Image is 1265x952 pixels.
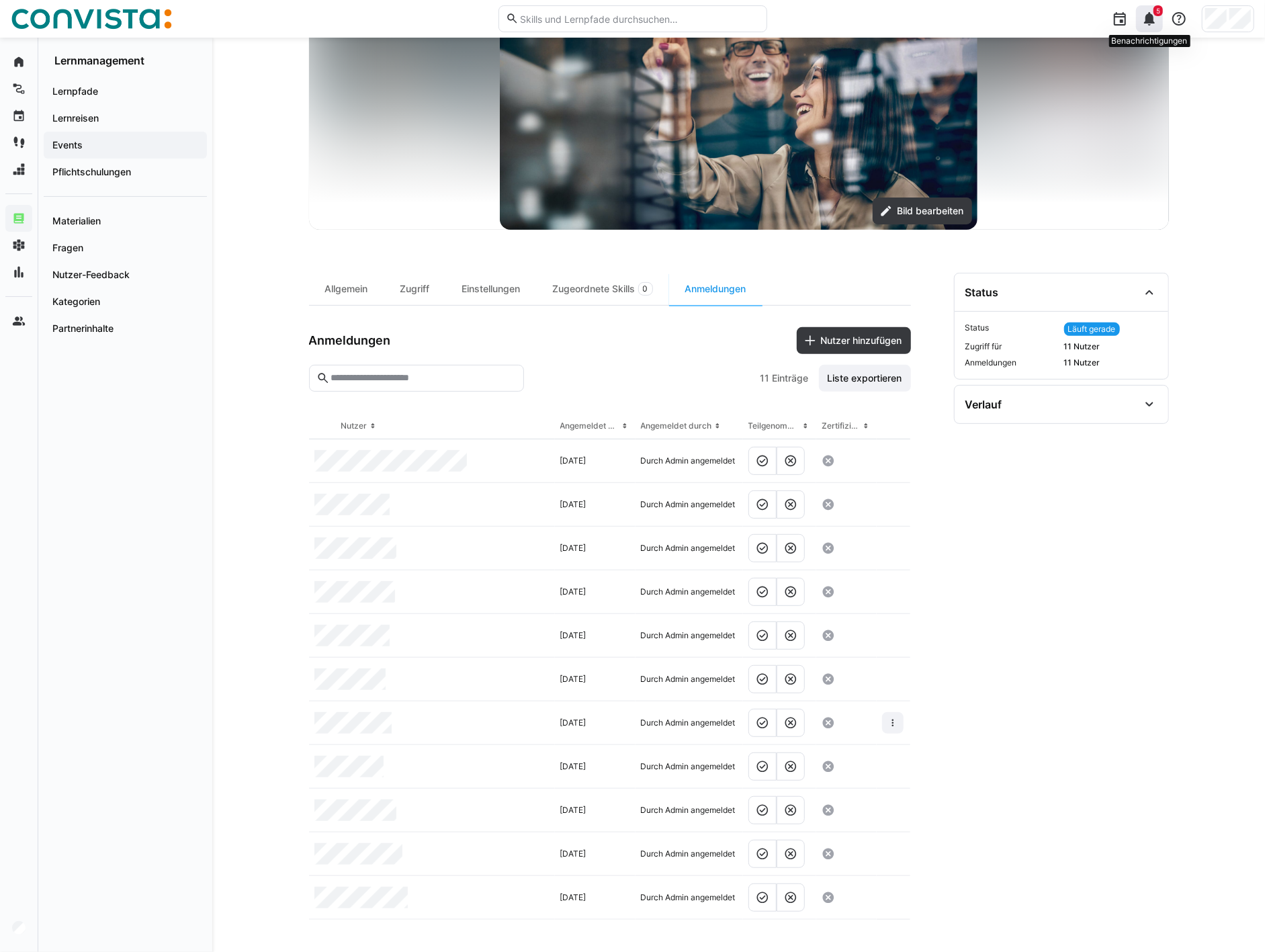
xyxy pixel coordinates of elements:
span: Anmeldungen [965,357,1059,368]
div: Angemeldet am [560,421,619,431]
div: Zugeordnete Skills [537,273,669,305]
div: Benachrichtigungen [1109,35,1190,47]
span: 0 [643,284,648,294]
span: Nutzer hinzufügen [819,334,904,347]
span: 11 Nutzer [1064,357,1158,368]
span: Durch Admin angemeldet [641,587,736,597]
span: Durch Admin angemeldet [641,456,736,466]
span: Liste exportieren [826,372,904,385]
span: [DATE] [560,849,586,859]
span: [DATE] [560,674,586,685]
div: Status [965,286,999,299]
button: Nutzer hinzufügen [797,327,911,354]
button: Bild bearbeiten [873,198,972,224]
div: Zugriff [384,273,446,305]
span: Zugriff für [965,341,1059,352]
span: [DATE] [560,805,586,816]
span: Durch Admin angemeldet [641,892,736,903]
span: 11 Nutzer [1064,341,1158,352]
span: [DATE] [560,587,586,597]
span: [DATE] [560,630,586,641]
span: Einträge [773,372,809,385]
span: Durch Admin angemeldet [641,543,736,554]
span: [DATE] [560,543,586,554]
span: [DATE] [560,456,586,466]
span: Durch Admin angemeldet [641,499,736,510]
div: Verlauf [965,398,1002,411]
span: [DATE] [560,499,586,510]
span: 11 [760,372,770,385]
span: Durch Admin angemeldet [641,805,736,816]
span: Durch Admin angemeldet [641,761,736,772]
span: Durch Admin angemeldet [641,630,736,641]
span: [DATE] [560,718,586,728]
span: Durch Admin angemeldet [641,849,736,859]
span: 5 [1156,7,1160,15]
div: Angemeldet durch [641,421,712,431]
div: Teilgenommen [748,421,801,431]
span: [DATE] [560,761,586,772]
input: Skills und Lernpfade durchsuchen… [519,13,759,25]
div: Einstellungen [446,273,537,305]
h3: Anmeldungen [309,333,391,348]
span: Bild bearbeiten [895,204,965,218]
button: Liste exportieren [819,365,911,392]
span: [DATE] [560,892,586,903]
div: Nutzer [341,421,367,431]
div: Allgemein [309,273,384,305]
div: Anmeldungen [669,273,762,305]
span: Durch Admin angemeldet [641,718,736,728]
span: Durch Admin angemeldet [641,674,736,685]
span: Läuft gerade [1068,324,1116,335]
div: Zertifiziert [822,421,861,431]
span: Status [965,322,1059,336]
